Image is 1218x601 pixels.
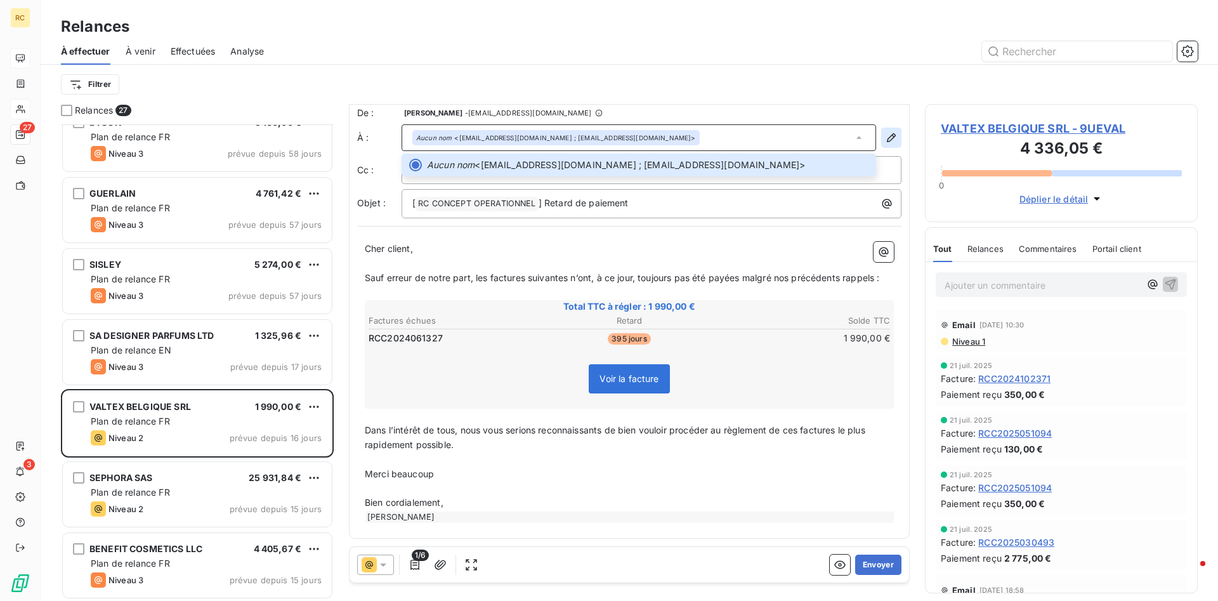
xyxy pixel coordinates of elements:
td: 1 990,00 € [717,331,891,345]
img: Logo LeanPay [10,573,30,593]
span: [DATE] 10:30 [979,321,1025,329]
span: [DATE] 18:58 [979,586,1025,594]
span: Paiement reçu [941,551,1002,565]
span: SISLEY [89,259,121,270]
span: Plan de relance FR [91,558,170,569]
span: 350,00 € [1004,497,1045,510]
span: Niveau 3 [108,362,143,372]
span: GUERLAIN [89,188,136,199]
span: Déplier le détail [1019,192,1089,206]
span: Facture : [941,372,976,385]
span: Niveau 3 [108,575,143,585]
div: RC [10,8,30,28]
span: RC CONCEPT OPERATIONNEL [416,197,537,211]
span: Merci beaucoup [365,468,434,479]
span: Niveau 3 [108,220,143,230]
span: Paiement reçu [941,388,1002,401]
span: Niveau 3 [108,149,143,159]
span: prévue depuis 17 jours [230,362,322,372]
span: 4 405,67 € [254,543,302,554]
span: 350,00 € [1004,388,1045,401]
span: ] Retard de paiement [539,197,629,208]
span: 21 juil. 2025 [950,362,992,369]
span: Relances [967,244,1004,254]
span: prévue depuis 15 jours [230,504,322,514]
span: À venir [126,45,155,58]
span: 1/6 [412,550,429,561]
span: 0 [939,180,944,190]
span: De : [357,107,402,119]
span: Paiement reçu [941,497,1002,510]
span: Email [952,585,976,595]
span: [PERSON_NAME] [404,109,462,117]
span: BENEFIT COSMETICS LLC [89,543,202,554]
span: 25 931,84 € [249,472,301,483]
div: grid [61,124,334,601]
span: prévue depuis 57 jours [228,220,322,230]
span: prévue depuis 58 jours [228,149,322,159]
span: Niveau 1 [951,336,985,347]
span: RCC2024061327 [369,332,443,345]
span: Sauf erreur de notre part, les factures suivantes n’ont, à ce jour, toujours pas été payées malgr... [365,272,879,283]
span: 21 juil. 2025 [950,525,992,533]
span: Cher client, [365,243,413,254]
span: 130,00 € [1004,442,1043,456]
span: Plan de relance FR [91,202,170,213]
span: Plan de relance FR [91,274,170,284]
span: <[EMAIL_ADDRESS][DOMAIN_NAME] ; [EMAIL_ADDRESS][DOMAIN_NAME]> [427,159,868,171]
em: Aucun nom [416,133,452,142]
span: SA DESIGNER PARFUMS LTD [89,330,214,341]
input: Rechercher [982,41,1172,62]
span: À effectuer [61,45,110,58]
div: <[EMAIL_ADDRESS][DOMAIN_NAME] ; [EMAIL_ADDRESS][DOMAIN_NAME]> [416,133,696,142]
span: SEPHORA SAS [89,472,153,483]
span: Facture : [941,426,976,440]
button: Filtrer [61,74,119,95]
span: 5 274,00 € [254,259,302,270]
iframe: Intercom live chat [1175,558,1205,588]
span: VALTEX BELGIQUE SRL - 9UEVAL [941,120,1182,137]
span: RCC2024102371 [978,372,1051,385]
span: Bien cordialement, [365,497,443,508]
span: Plan de relance FR [91,416,170,426]
th: Factures échues [368,314,541,327]
span: Commentaires [1019,244,1077,254]
span: prévue depuis 57 jours [228,291,322,301]
span: prévue depuis 16 jours [230,433,322,443]
span: prévue depuis 15 jours [230,575,322,585]
h3: Relances [61,15,129,38]
span: Niveau 2 [108,433,143,443]
h3: 4 336,05 € [941,137,1182,162]
span: VALTEX BELGIQUE SRL [89,401,191,412]
span: RCC2025051094 [978,481,1052,494]
button: Envoyer [855,555,901,575]
span: Tout [933,244,952,254]
span: Dans l’intérêt de tous, nous vous serions reconnaissants de bien vouloir procéder au règlement de... [365,425,868,450]
span: Portail client [1092,244,1141,254]
th: Solde TTC [717,314,891,327]
span: Paiement reçu [941,442,1002,456]
span: 4 761,42 € [256,188,302,199]
span: 2 775,00 € [1004,551,1052,565]
span: RCC2025051094 [978,426,1052,440]
span: 1 325,96 € [255,330,302,341]
th: Retard [542,314,716,327]
em: Aucun nom [427,159,475,171]
span: Email [952,320,976,330]
span: Relances [75,104,113,117]
span: Plan de relance FR [91,131,170,142]
span: 3 [23,459,35,470]
span: Niveau 2 [108,504,143,514]
span: Effectuées [171,45,216,58]
span: Facture : [941,536,976,549]
span: 21 juil. 2025 [950,416,992,424]
span: Plan de relance FR [91,487,170,498]
span: Plan de relance EN [91,345,171,355]
span: Niveau 3 [108,291,143,301]
span: [ [412,197,416,208]
span: Total TTC à régler : 1 990,00 € [367,300,892,313]
span: Objet : [357,197,386,208]
span: 1 990,00 € [255,401,302,412]
span: Analyse [230,45,264,58]
span: 27 [20,122,35,133]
